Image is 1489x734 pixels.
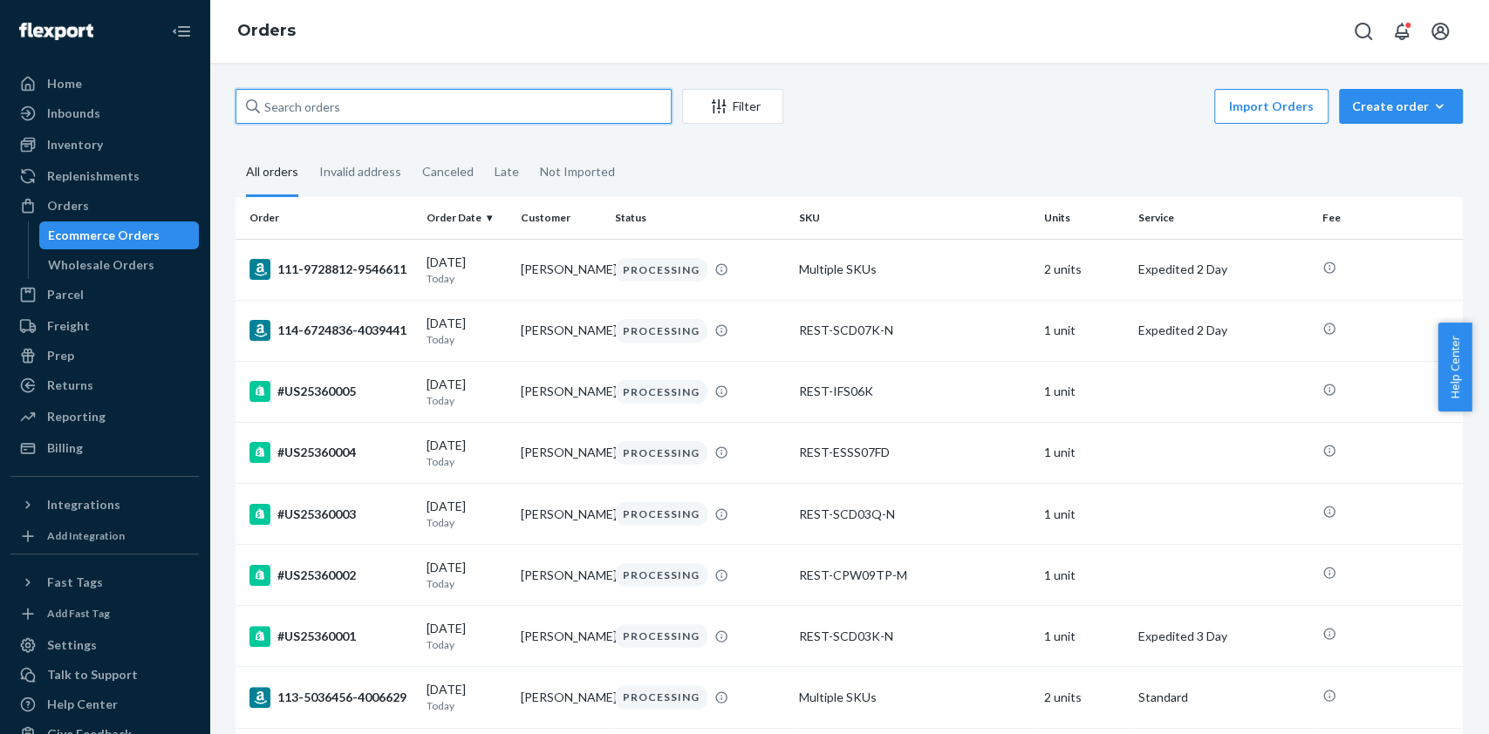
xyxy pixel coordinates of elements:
a: Add Integration [10,526,199,547]
a: Settings [10,631,199,659]
p: Today [427,515,507,530]
td: [PERSON_NAME] [514,422,608,483]
div: #US25360005 [249,381,413,402]
div: Add Fast Tag [47,606,110,621]
div: Ecommerce Orders [48,227,160,244]
a: Orders [10,192,199,220]
div: Customer [521,210,601,225]
th: Order [236,197,420,239]
div: REST-SCD03K-N [799,628,1030,645]
th: Units [1037,197,1131,239]
div: Canceled [422,149,474,194]
td: [PERSON_NAME] [514,484,608,545]
div: REST-ESSS07FD [799,444,1030,461]
td: 1 unit [1037,545,1131,606]
p: Expedited 3 Day [1138,628,1308,645]
td: [PERSON_NAME] [514,545,608,606]
div: PROCESSING [615,624,707,648]
div: [DATE] [427,376,507,408]
ol: breadcrumbs [223,6,310,57]
img: Flexport logo [19,23,93,40]
div: Orders [47,197,89,214]
div: Create order [1352,98,1450,115]
p: Today [427,271,507,286]
p: Today [427,637,507,652]
div: #US25360003 [249,504,413,525]
a: Returns [10,371,199,399]
a: Orders [237,21,296,40]
div: PROCESSING [615,380,707,404]
div: Filter [683,98,782,115]
div: #US25360001 [249,626,413,647]
div: REST-IFS06K [799,383,1030,400]
p: Expedited 2 Day [1138,261,1308,278]
td: 1 unit [1037,300,1131,361]
div: [DATE] [427,254,507,286]
div: Integrations [47,496,120,513]
div: Add Integration [47,528,125,543]
td: 1 unit [1037,606,1131,667]
div: Reporting [47,408,106,425]
div: 114-6724836-4039441 [249,320,413,341]
div: Billing [47,439,83,457]
div: Help Center [47,696,118,713]
div: Wholesale Orders [48,256,154,274]
td: 2 units [1037,239,1131,300]
div: [DATE] [427,620,507,652]
p: Today [427,698,507,713]
button: Help Center [1438,323,1472,411]
a: Ecommerce Orders [39,221,200,249]
td: [PERSON_NAME] [514,300,608,361]
p: Today [427,393,507,408]
div: [DATE] [427,681,507,713]
div: PROCESSING [615,502,707,526]
th: Service [1131,197,1315,239]
div: PROCESSING [615,319,707,343]
a: Parcel [10,281,199,309]
th: Fee [1315,197,1463,239]
div: [DATE] [427,559,507,591]
a: Help Center [10,690,199,718]
td: [PERSON_NAME] [514,239,608,300]
div: Prep [47,347,74,364]
div: Inbounds [47,105,100,122]
div: 113-5036456-4006629 [249,687,413,708]
div: PROCESSING [615,563,707,587]
td: 1 unit [1037,361,1131,422]
div: [DATE] [427,498,507,530]
div: Talk to Support [47,666,138,683]
td: [PERSON_NAME] [514,667,608,728]
a: Wholesale Orders [39,251,200,279]
p: Today [427,576,507,591]
div: REST-CPW09TP-M [799,567,1030,584]
button: Open account menu [1423,14,1458,49]
button: Create order [1339,89,1463,124]
p: Expedited 2 Day [1138,322,1308,339]
a: Add Fast Tag [10,603,199,624]
button: Import Orders [1214,89,1328,124]
div: Freight [47,317,90,335]
a: Freight [10,312,199,340]
td: [PERSON_NAME] [514,606,608,667]
div: Inventory [47,136,103,153]
th: Status [608,197,792,239]
a: Billing [10,434,199,462]
button: Fast Tags [10,568,199,596]
div: Invalid address [319,149,401,194]
button: Filter [682,89,783,124]
p: Standard [1138,689,1308,706]
div: All orders [246,149,298,197]
div: REST-SCD03Q-N [799,506,1030,523]
div: Fast Tags [47,574,103,591]
div: #US25360004 [249,442,413,463]
th: SKU [792,197,1037,239]
p: Today [427,332,507,347]
div: PROCESSING [615,685,707,709]
div: Home [47,75,82,92]
div: Parcel [47,286,84,303]
div: PROCESSING [615,441,707,465]
td: 1 unit [1037,422,1131,483]
td: Multiple SKUs [792,667,1037,728]
div: Settings [47,636,97,654]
